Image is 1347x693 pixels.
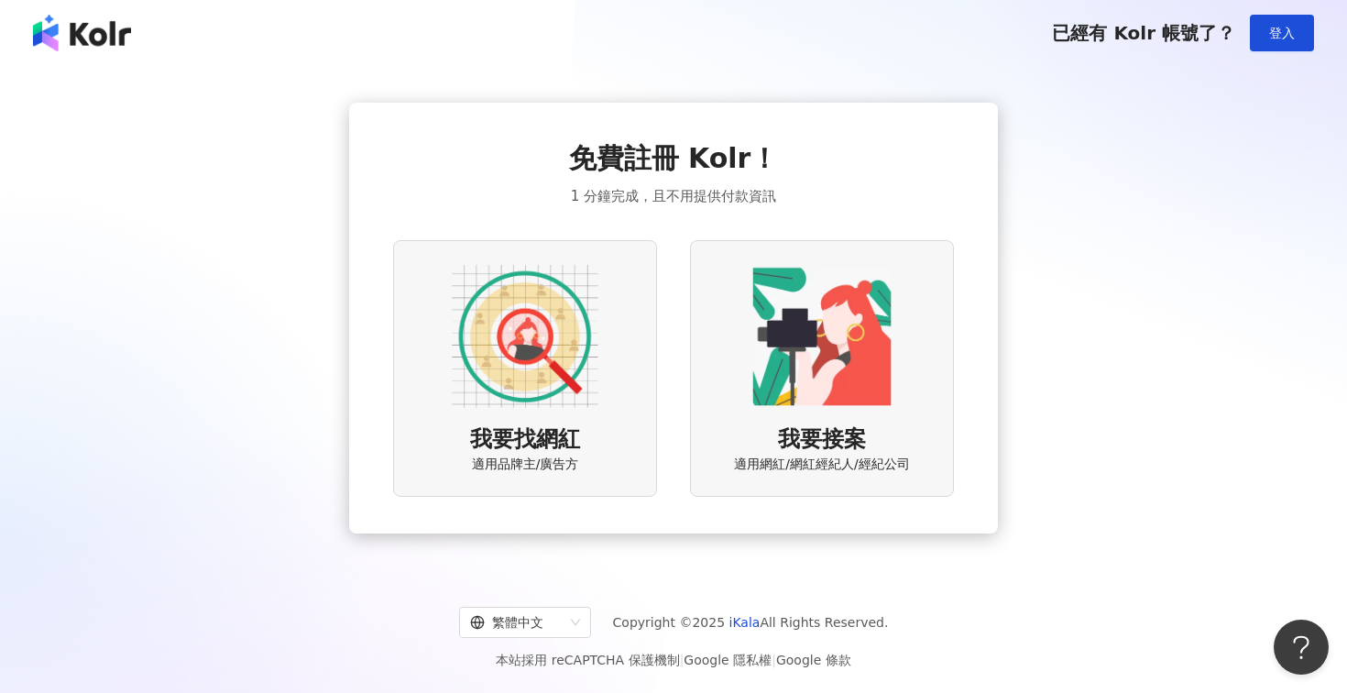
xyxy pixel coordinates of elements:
span: 已經有 Kolr 帳號了？ [1052,22,1235,44]
span: 登入 [1269,26,1295,40]
iframe: Help Scout Beacon - Open [1274,620,1329,675]
img: KOL identity option [749,263,895,410]
span: | [680,653,684,667]
span: | [772,653,776,667]
button: 登入 [1250,15,1314,51]
span: Copyright © 2025 All Rights Reserved. [613,611,889,633]
span: 本站採用 reCAPTCHA 保護機制 [496,649,850,671]
img: AD identity option [452,263,598,410]
a: Google 隱私權 [684,653,772,667]
a: iKala [729,615,761,630]
span: 我要接案 [778,424,866,456]
span: 我要找網紅 [470,424,580,456]
span: 適用網紅/網紅經紀人/經紀公司 [734,456,909,474]
span: 1 分鐘完成，且不用提供付款資訊 [571,185,776,207]
div: 繁體中文 [470,608,564,637]
a: Google 條款 [776,653,851,667]
img: logo [33,15,131,51]
span: 免費註冊 Kolr！ [569,139,779,178]
span: 適用品牌主/廣告方 [472,456,579,474]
